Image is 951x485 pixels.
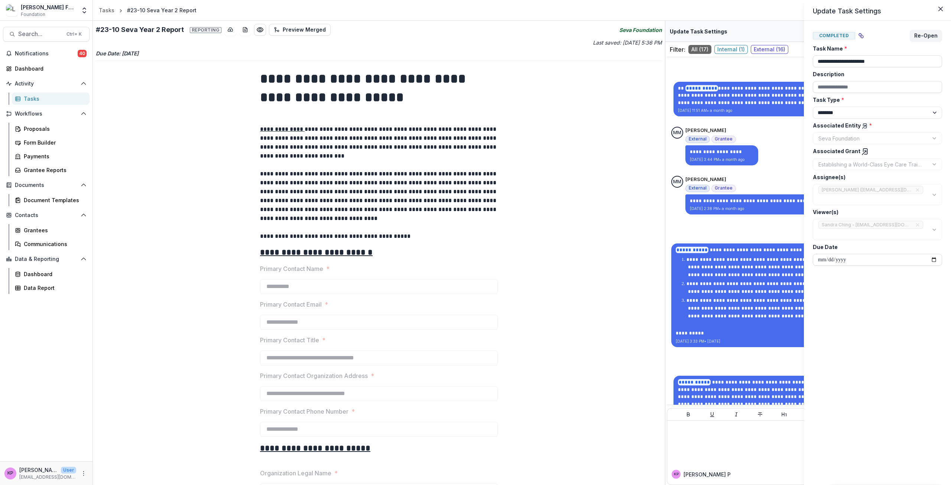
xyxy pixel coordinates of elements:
[935,3,947,15] button: Close
[855,30,867,42] button: View dependent tasks
[813,96,938,104] label: Task Type
[813,208,938,216] label: Viewer(s)
[910,30,942,42] button: Re-Open
[813,32,855,39] span: Completed
[813,147,938,155] label: Associated Grant
[813,122,938,129] label: Associated Entity
[813,45,938,52] label: Task Name
[813,243,938,251] label: Due Date
[813,173,938,181] label: Assignee(s)
[813,70,938,78] label: Description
